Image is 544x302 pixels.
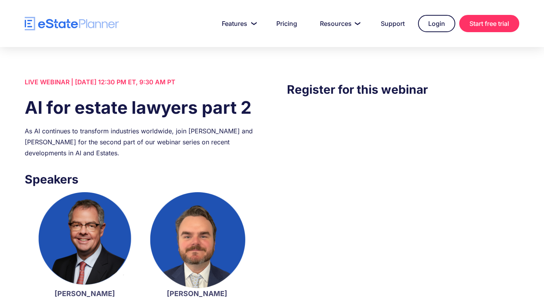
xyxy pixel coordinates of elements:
a: Pricing [267,16,307,31]
a: Login [418,15,455,32]
a: Resources [310,16,367,31]
a: Start free trial [459,15,519,32]
strong: [PERSON_NAME] [167,289,227,298]
a: Features [212,16,263,31]
strong: [PERSON_NAME] [55,289,115,298]
a: Support [371,16,414,31]
h3: Register for this webinar [287,80,519,98]
h3: Speakers [25,170,257,188]
div: LIVE WEBINAR | [DATE] 12:30 PM ET, 9:30 AM PT [25,76,257,87]
a: home [25,17,119,31]
h1: AI for estate lawyers part 2 [25,95,257,120]
div: As AI continues to transform industries worldwide, join [PERSON_NAME] and [PERSON_NAME] for the s... [25,126,257,158]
